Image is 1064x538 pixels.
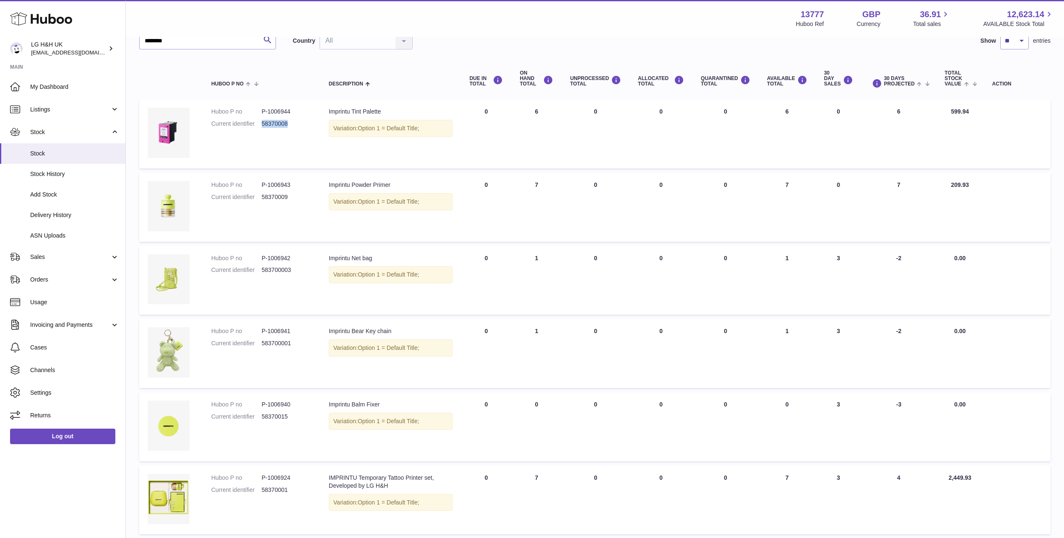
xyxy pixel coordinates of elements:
span: Total sales [913,20,950,28]
img: product image [148,401,190,451]
span: 0.00 [954,255,965,261]
td: 0 [630,392,692,461]
div: 30 DAY SALES [824,70,853,87]
span: 0 [724,255,727,261]
div: LG H&H UK [31,41,107,57]
td: 1 [511,319,562,388]
td: 0 [562,319,630,388]
td: 0 [511,392,562,461]
img: product image [148,108,190,158]
span: AVAILABLE Stock Total [983,20,1054,28]
td: 1 [759,319,816,388]
span: Cases [30,344,119,352]
dd: P-1006941 [262,327,312,335]
dt: Huboo P no [211,181,262,189]
label: Country [293,37,315,45]
div: ON HAND Total [520,70,553,87]
td: 0 [461,466,511,535]
a: 12,623.14 AVAILABLE Stock Total [983,9,1054,28]
span: Sales [30,253,110,261]
td: 7 [759,466,816,535]
dd: P-1006942 [262,254,312,262]
td: 6 [861,99,937,168]
td: 3 [816,466,861,535]
dd: P-1006924 [262,474,312,482]
span: 0.00 [954,401,965,408]
span: Option 1 = Default Title; [358,344,419,351]
td: 3 [816,392,861,461]
img: product image [148,327,190,378]
dd: 583700003 [262,266,312,274]
span: 2,449.93 [949,474,972,481]
div: Variation: [329,494,453,511]
span: ASN Uploads [30,232,119,240]
span: Option 1 = Default Title; [358,499,419,506]
div: Huboo Ref [796,20,824,28]
span: 0 [724,181,727,188]
td: 7 [511,173,562,242]
div: AVAILABLE Total [767,75,807,87]
td: 1 [759,246,816,315]
div: Imprintu Balm Fixer [329,401,453,409]
dt: Huboo P no [211,254,262,262]
img: product image [148,254,190,305]
span: Channels [30,366,119,374]
span: Returns [30,411,119,419]
td: 7 [861,173,937,242]
dt: Huboo P no [211,401,262,409]
div: DUE IN TOTAL [469,75,503,87]
div: Variation: [329,266,453,283]
img: veechen@lghnh.co.uk [10,42,23,55]
td: 0 [630,466,692,535]
span: Listings [30,106,110,114]
td: -3 [861,392,937,461]
div: Imprintu Net bag [329,254,453,262]
div: Imprintu Bear Key chain [329,327,453,335]
dt: Huboo P no [211,327,262,335]
span: Huboo P no [211,81,244,87]
td: 0 [630,319,692,388]
dd: P-1006944 [262,108,312,116]
span: 0.00 [954,328,965,334]
span: entries [1033,37,1051,45]
td: 3 [816,246,861,315]
dd: P-1006940 [262,401,312,409]
td: 3 [816,319,861,388]
div: QUARANTINED Total [701,75,750,87]
td: 6 [759,99,816,168]
td: 0 [816,99,861,168]
dd: 583700001 [262,339,312,347]
td: 0 [562,99,630,168]
dt: Current identifier [211,413,262,421]
td: 0 [630,173,692,242]
a: 36.91 Total sales [913,9,950,28]
span: Option 1 = Default Title; [358,271,419,278]
a: Log out [10,429,115,444]
div: Variation: [329,413,453,430]
dt: Huboo P no [211,108,262,116]
td: 0 [630,246,692,315]
div: Imprintu Powder Primer [329,181,453,189]
span: Stock [30,150,119,158]
span: 0 [724,401,727,408]
div: Variation: [329,193,453,210]
span: Option 1 = Default Title; [358,198,419,205]
td: 0 [562,246,630,315]
td: 1 [511,246,562,315]
span: Delivery History [30,211,119,219]
span: [EMAIL_ADDRESS][DOMAIN_NAME] [31,49,123,56]
img: product image [148,474,190,524]
td: 0 [461,99,511,168]
dt: Current identifier [211,120,262,128]
span: Orders [30,276,110,284]
td: 7 [511,466,562,535]
td: 0 [562,173,630,242]
span: 12,623.14 [1007,9,1044,20]
span: Add Stock [30,191,119,199]
div: Imprintu Tint Palette [329,108,453,116]
dd: 58370001 [262,486,312,494]
td: 0 [562,466,630,535]
td: -2 [861,319,937,388]
dd: 58370015 [262,413,312,421]
td: 0 [759,392,816,461]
